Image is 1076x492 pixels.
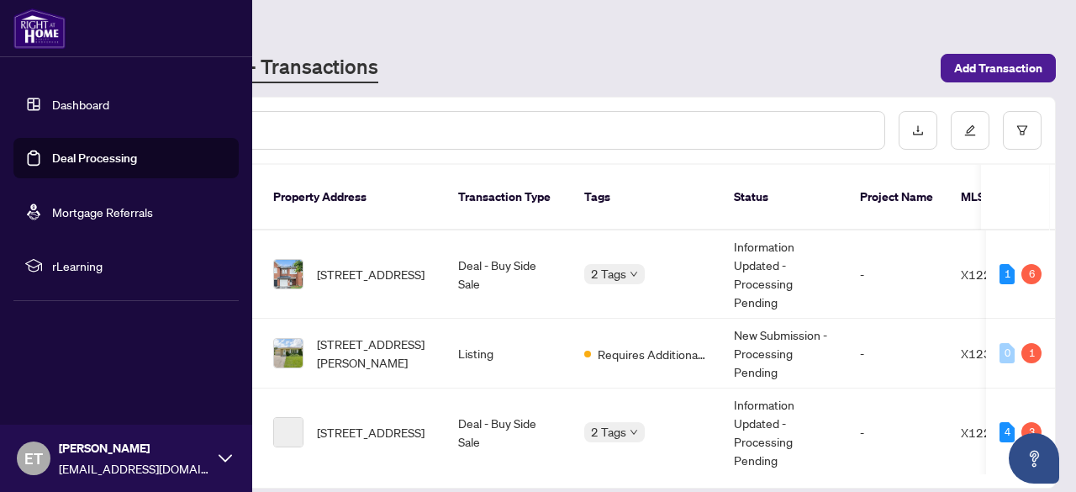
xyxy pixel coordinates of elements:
span: [PERSON_NAME] [59,439,210,458]
span: down [630,270,638,278]
span: X12319361 [961,346,1029,361]
td: - [847,230,947,319]
td: Information Updated - Processing Pending [720,230,847,319]
span: Requires Additional Docs [598,345,707,363]
span: X12220431 [961,267,1029,282]
td: - [847,389,947,477]
div: 6 [1021,264,1042,284]
span: filter [1016,124,1028,136]
th: Tags [571,165,720,230]
span: 2 Tags [591,422,626,442]
span: down [630,428,638,436]
img: logo [13,8,66,49]
a: Dashboard [52,97,109,112]
th: Project Name [847,165,947,230]
span: 2 Tags [591,264,626,283]
span: edit [964,124,976,136]
div: 3 [1021,422,1042,442]
span: rLearning [52,257,227,275]
th: Transaction Type [445,165,571,230]
th: MLS # [947,165,1048,230]
span: [EMAIL_ADDRESS][DOMAIN_NAME] [59,459,210,478]
th: Status [720,165,847,230]
button: Open asap [1009,433,1059,484]
span: Add Transaction [954,55,1042,82]
div: 4 [1000,422,1015,442]
img: thumbnail-img [274,339,303,368]
th: Property Address [260,165,445,230]
td: - [847,319,947,389]
a: Deal Processing [52,151,137,166]
span: [STREET_ADDRESS] [317,265,425,283]
span: [STREET_ADDRESS] [317,423,425,442]
td: Deal - Buy Side Sale [445,389,571,477]
span: [STREET_ADDRESS][PERSON_NAME] [317,335,431,372]
button: edit [951,111,989,150]
div: 1 [1021,343,1042,363]
div: 1 [1000,264,1015,284]
button: Add Transaction [941,54,1056,82]
td: Listing [445,319,571,389]
span: download [912,124,924,136]
a: Mortgage Referrals [52,204,153,220]
span: ET [24,447,43,470]
span: X12238428 [961,425,1029,440]
td: Deal - Buy Side Sale [445,230,571,319]
td: Information Updated - Processing Pending [720,389,847,477]
div: 0 [1000,343,1015,363]
button: filter [1003,111,1042,150]
td: New Submission - Processing Pending [720,319,847,389]
img: thumbnail-img [274,260,303,288]
button: download [899,111,937,150]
